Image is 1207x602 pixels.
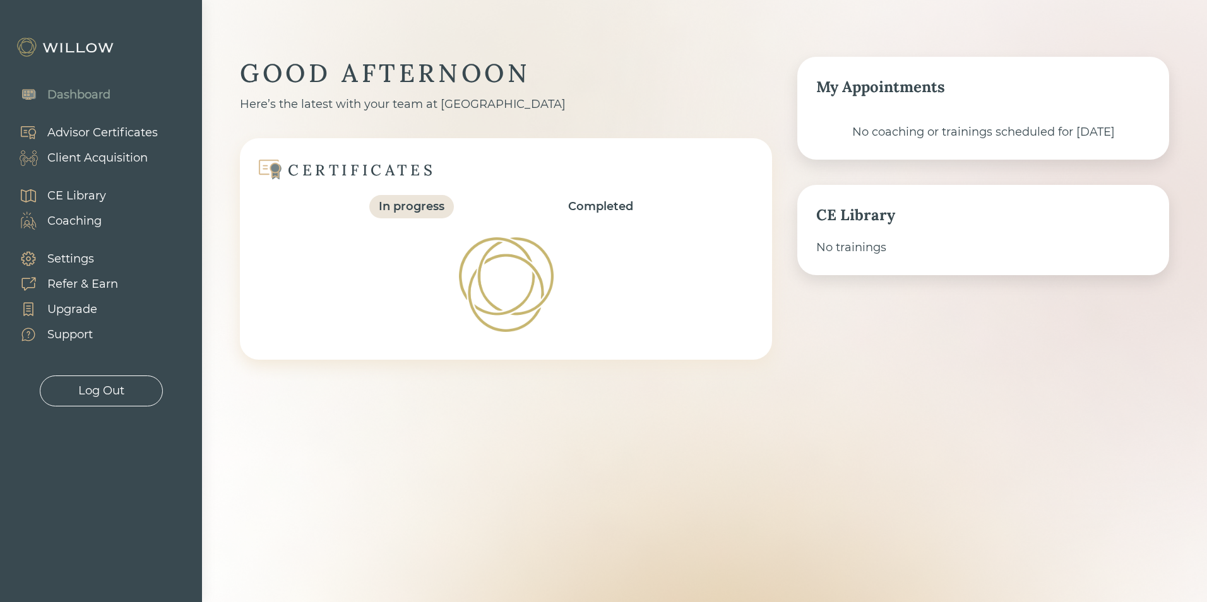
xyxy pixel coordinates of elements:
div: CE Library [816,204,1150,227]
a: Upgrade [6,297,118,322]
div: Client Acquisition [47,150,148,167]
a: Advisor Certificates [6,120,158,145]
img: Loading! [443,222,569,348]
div: Here’s the latest with your team at [GEOGRAPHIC_DATA] [240,96,772,113]
div: Advisor Certificates [47,124,158,141]
div: No coaching or trainings scheduled for [DATE] [816,124,1150,141]
img: Willow [16,37,117,57]
div: My Appointments [816,76,1150,98]
div: Log Out [78,382,124,399]
a: CE Library [6,183,106,208]
a: Refer & Earn [6,271,118,297]
div: GOOD AFTERNOON [240,57,772,90]
div: Upgrade [47,301,97,318]
a: Settings [6,246,118,271]
div: In progress [379,198,444,215]
div: Coaching [47,213,102,230]
a: Client Acquisition [6,145,158,170]
div: Support [47,326,93,343]
div: Dashboard [47,86,110,103]
div: CERTIFICATES [288,160,436,180]
div: Completed [568,198,633,215]
div: Settings [47,251,94,268]
a: Coaching [6,208,106,233]
div: CE Library [47,187,106,204]
div: Refer & Earn [47,276,118,293]
div: No trainings [816,239,1150,256]
a: Dashboard [6,82,110,107]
